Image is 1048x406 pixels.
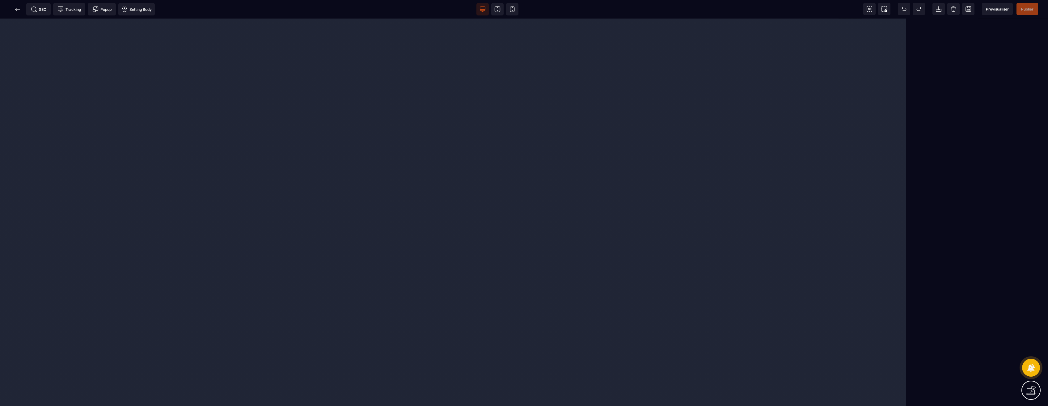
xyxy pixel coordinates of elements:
[31,6,46,12] span: SEO
[121,6,152,12] span: Setting Body
[1021,7,1033,11] span: Publier
[878,3,890,15] span: Screenshot
[57,6,81,12] span: Tracking
[986,7,1009,11] span: Previsualiser
[92,6,112,12] span: Popup
[863,3,876,15] span: View components
[982,3,1013,15] span: Preview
